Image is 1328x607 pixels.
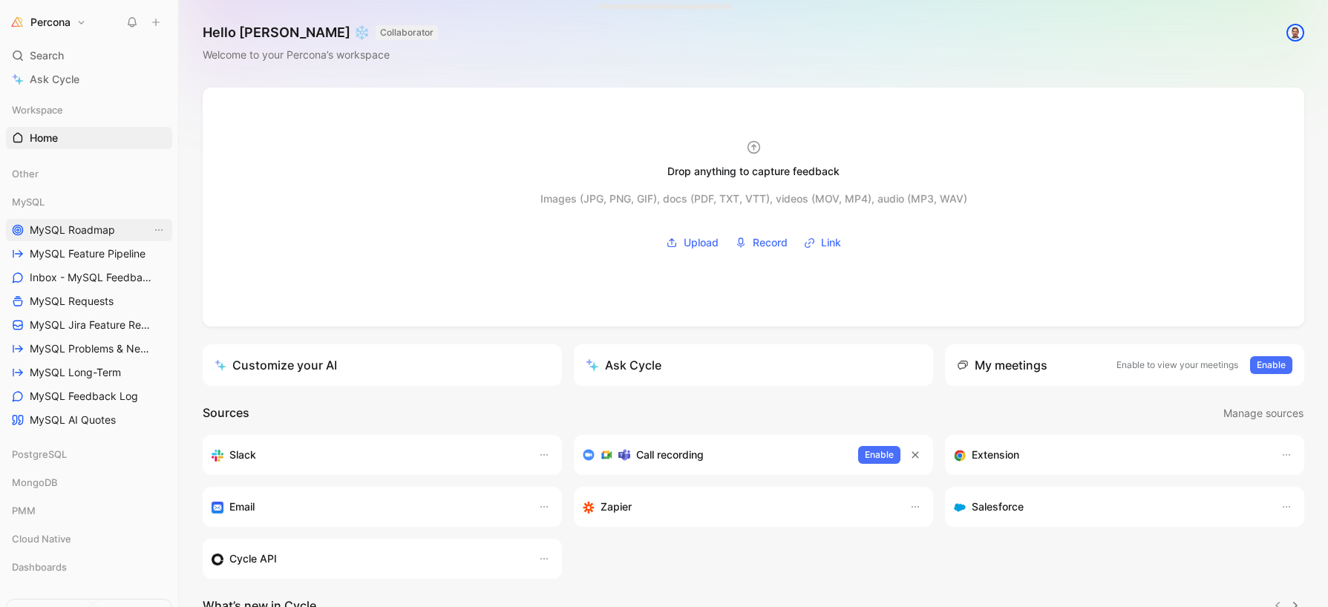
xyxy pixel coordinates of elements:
img: avatar [1288,25,1303,40]
a: Inbox - MySQL Feedback [6,266,172,289]
div: Capture feedback from anywhere on the web [954,446,1266,464]
a: MySQL AI Quotes [6,409,172,431]
span: MySQL AI Quotes [30,413,116,427]
h3: Slack [229,446,256,464]
div: PMM [6,499,172,522]
h1: Percona [30,16,71,29]
h3: Email [229,498,255,516]
span: Other [12,166,39,181]
img: Percona [10,15,24,30]
span: MySQL Roadmap [30,223,115,237]
div: Welcome to your Percona’s workspace [203,46,438,64]
h3: Call recording [636,446,704,464]
div: Cloud Native [6,528,172,550]
a: MySQL Requests [6,290,172,312]
h2: Sources [203,404,249,423]
div: MySQLMySQL RoadmapView actionsMySQL Feature PipelineInbox - MySQL FeedbackMySQL RequestsMySQL Jir... [6,191,172,431]
div: Customize your AI [215,356,337,374]
div: Capture feedback from thousands of sources with Zapier (survey results, recordings, sheets, etc). [583,498,894,516]
span: Search [30,47,64,65]
h1: Hello [PERSON_NAME] ❄️ [203,24,438,42]
span: Home [30,131,58,145]
button: Ask Cycle [574,344,933,386]
a: MySQL Feature Pipeline [6,243,172,265]
span: Manage sources [1223,404,1304,422]
h3: Cycle API [229,550,277,568]
h3: Extension [972,446,1019,464]
span: MySQL Jira Feature Requests [30,318,154,332]
button: View actions [151,223,166,237]
div: Dashboards [6,556,172,578]
div: My meetings [957,356,1047,374]
span: Upload [684,234,719,252]
button: Record [730,232,793,254]
a: MySQL Long-Term [6,361,172,384]
button: Upload [661,232,724,254]
div: Other [6,163,172,185]
span: Enable [865,447,894,462]
div: Dashboards [6,556,172,583]
h3: Salesforce [972,498,1024,516]
div: MongoDB [6,471,172,493]
div: Drop anything to capture feedback [667,163,840,180]
p: Enable to view your meetings [1116,358,1238,373]
a: MySQL Feedback Log [6,385,172,407]
span: Ask Cycle [30,70,79,88]
span: Record [753,234,788,252]
span: MySQL Long-Term [30,365,121,380]
div: PostgreSQL [6,443,172,470]
a: Home [6,127,172,149]
button: Link [799,232,846,254]
span: Inbox - MySQL Feedback [30,270,151,285]
span: MySQL Requests [30,294,114,309]
button: COLLABORATOR [376,25,438,40]
button: Manage sources [1223,404,1304,423]
span: MySQL Problems & Needs (WIP) [30,341,154,356]
button: PerconaPercona [6,12,90,33]
span: Workspace [12,102,63,117]
a: Customize your AI [203,344,562,386]
a: MySQL RoadmapView actions [6,219,172,241]
div: Cloud Native [6,528,172,554]
div: PMM [6,499,172,526]
span: Link [821,234,841,252]
div: Sync customers & send feedback from custom sources. Get inspired by our favorite use case [212,550,523,568]
span: MySQL Feature Pipeline [30,246,145,261]
span: PMM [12,503,36,518]
a: MySQL Jira Feature Requests [6,314,172,336]
span: PostgreSQL [12,447,67,462]
div: Workspace [6,99,172,121]
a: MySQL Problems & Needs (WIP) [6,338,172,360]
button: Enable [1250,356,1292,374]
div: Ask Cycle [586,356,661,374]
div: Search [6,45,172,67]
span: MySQL [12,194,45,209]
div: MySQL [6,191,172,213]
span: Dashboards [12,560,67,574]
a: Ask Cycle [6,68,172,91]
div: Sync your customers, send feedback and get updates in Slack [212,446,523,464]
div: PostgreSQL [6,443,172,465]
div: Images (JPG, PNG, GIF), docs (PDF, TXT, VTT), videos (MOV, MP4), audio (MP3, WAV) [540,190,967,208]
h3: Zapier [601,498,632,516]
div: Forward emails to your feedback inbox [212,498,523,516]
span: Enable [1257,358,1286,373]
span: MySQL Feedback Log [30,389,138,404]
span: MongoDB [12,475,58,490]
div: MongoDB [6,471,172,498]
div: Other [6,163,172,189]
span: Cloud Native [12,531,71,546]
div: Record & transcribe meetings from Zoom, Meet & Teams. [583,446,846,464]
button: Enable [858,446,900,464]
